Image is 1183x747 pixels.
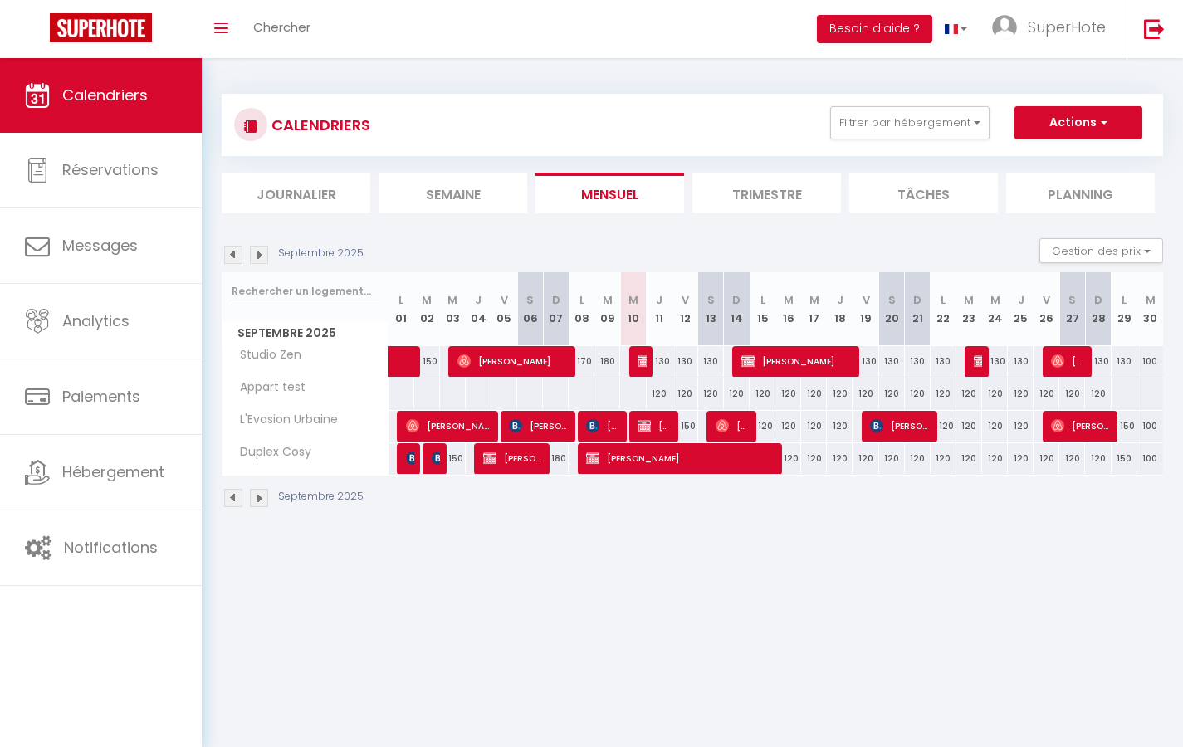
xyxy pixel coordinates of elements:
img: ... [992,15,1017,40]
div: 180 [543,443,569,474]
th: 21 [905,272,931,346]
span: [PERSON_NAME] [406,410,491,442]
div: 120 [750,378,775,409]
div: 120 [982,378,1008,409]
div: 130 [879,346,905,377]
span: [PERSON_NAME] [716,410,750,442]
abbr: L [760,292,765,308]
th: 15 [750,272,775,346]
th: 18 [827,272,853,346]
div: 120 [775,443,801,474]
th: 16 [775,272,801,346]
div: 120 [1034,378,1059,409]
abbr: M [447,292,457,308]
abbr: L [1122,292,1127,308]
abbr: D [552,292,560,308]
th: 23 [956,272,982,346]
abbr: L [579,292,584,308]
abbr: M [809,292,819,308]
abbr: S [1068,292,1076,308]
div: 120 [672,378,698,409]
div: 120 [801,378,827,409]
span: Chercher [253,18,310,36]
div: 120 [647,378,672,409]
h3: CALENDRIERS [267,106,370,144]
th: 25 [1008,272,1034,346]
th: 24 [982,272,1008,346]
th: 29 [1112,272,1137,346]
abbr: J [1018,292,1024,308]
div: 120 [1059,443,1085,474]
span: [PERSON_NAME] [638,410,672,442]
abbr: M [964,292,974,308]
th: 05 [491,272,517,346]
button: Gestion des prix [1039,238,1163,263]
span: Appart test [225,378,310,397]
th: 14 [724,272,750,346]
div: 120 [905,443,931,474]
input: Rechercher un logement... [232,276,379,306]
div: 120 [931,443,956,474]
span: [PERSON_NAME] [1051,410,1111,442]
div: 120 [1059,378,1085,409]
div: 120 [801,443,827,474]
span: [PERSON_NAME] [586,442,775,474]
span: [PERSON_NAME] [509,410,569,442]
div: 130 [647,346,672,377]
div: 120 [775,411,801,442]
div: 120 [1085,378,1111,409]
th: 08 [569,272,594,346]
th: 26 [1034,272,1059,346]
span: [PERSON_NAME] [870,410,930,442]
div: 120 [956,378,982,409]
th: 17 [801,272,827,346]
abbr: V [501,292,508,308]
div: 130 [853,346,878,377]
abbr: L [941,292,946,308]
div: 120 [879,378,905,409]
div: 170 [569,346,594,377]
div: 120 [879,443,905,474]
th: 11 [647,272,672,346]
button: Actions [1014,106,1142,139]
div: 130 [982,346,1008,377]
th: 19 [853,272,878,346]
div: 150 [1112,443,1137,474]
th: 27 [1059,272,1085,346]
abbr: V [682,292,689,308]
div: 120 [853,378,878,409]
div: 120 [853,443,878,474]
button: Besoin d'aide ? [817,15,932,43]
li: Semaine [379,173,527,213]
div: 130 [1112,346,1137,377]
div: 150 [440,443,466,474]
abbr: S [888,292,896,308]
th: 22 [931,272,956,346]
span: [PERSON_NAME] [586,410,620,442]
li: Trimestre [692,173,841,213]
abbr: M [1146,292,1156,308]
th: 30 [1137,272,1163,346]
div: 120 [775,378,801,409]
div: 120 [801,411,827,442]
li: Tâches [849,173,998,213]
abbr: M [990,292,1000,308]
div: 130 [698,346,724,377]
span: Patureau Léa [406,442,414,474]
img: logout [1144,18,1165,39]
p: Septembre 2025 [278,489,364,505]
abbr: V [1043,292,1050,308]
abbr: J [837,292,843,308]
th: 01 [389,272,414,346]
div: 120 [827,378,853,409]
span: Septembre 2025 [222,321,388,345]
div: 150 [672,411,698,442]
abbr: S [707,292,715,308]
span: Analytics [62,310,130,331]
span: [PERSON_NAME] [432,442,440,474]
div: 120 [931,378,956,409]
div: 130 [672,346,698,377]
button: Ouvrir le widget de chat LiveChat [13,7,63,56]
span: Réservations [62,159,159,180]
abbr: J [475,292,482,308]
